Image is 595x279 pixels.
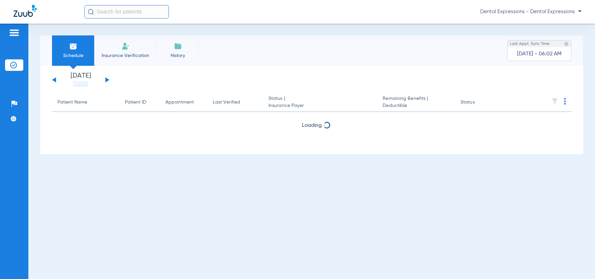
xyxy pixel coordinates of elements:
input: Search for patients [84,5,169,19]
span: Insurance Payer [268,102,372,109]
span: Dental Expressions - Dental Expressions [480,8,581,15]
img: Manual Insurance Verification [122,42,130,50]
th: Remaining Benefits | [377,93,455,112]
div: Last Verified [213,99,240,106]
span: Loading [302,123,322,128]
a: [DATE] [60,81,101,87]
span: [DATE] - 06:02 AM [517,51,562,57]
img: Search Icon [88,9,94,15]
div: Patient ID [125,99,146,106]
img: last sync help info [564,41,569,46]
div: Patient Name [57,99,87,106]
li: [DATE] [60,73,101,87]
th: Status [455,93,501,112]
div: Appointment [165,99,202,106]
img: Schedule [69,42,77,50]
img: History [174,42,182,50]
span: Deductible [383,102,450,109]
div: Appointment [165,99,194,106]
div: Last Verified [213,99,258,106]
th: Status | [263,93,377,112]
img: filter.svg [551,98,558,105]
img: hamburger-icon [9,29,20,37]
img: group-dot-blue.svg [564,98,566,105]
span: History [162,52,194,59]
img: Zuub Logo [14,5,37,17]
span: Schedule [57,52,89,59]
span: Insurance Verification [99,52,152,59]
div: Patient Name [57,99,114,106]
div: Patient ID [125,99,155,106]
span: Last Appt. Sync Time: [510,40,550,47]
